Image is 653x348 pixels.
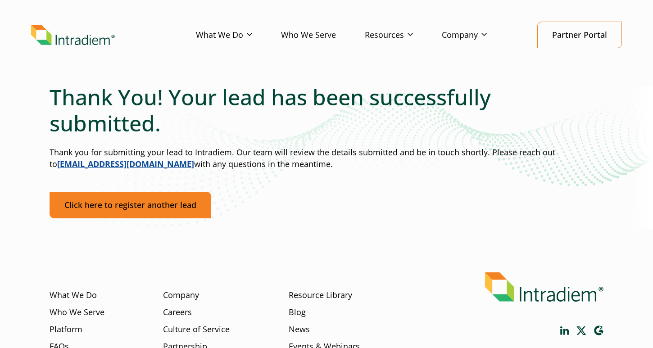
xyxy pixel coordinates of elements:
[289,324,310,335] a: News
[50,147,603,170] p: Thank you for submitting your lead to Intradiem. Our team will review the details submitted and b...
[50,84,603,136] h2: Thank You! Your lead has been successfully submitted.
[442,22,516,48] a: Company
[50,324,82,335] a: Platform
[537,22,622,48] a: Partner Portal
[196,22,281,48] a: What We Do
[57,158,194,169] a: [EMAIL_ADDRESS][DOMAIN_NAME]
[485,272,603,302] img: Intradiem
[560,326,569,335] a: Link opens in a new window
[31,25,115,45] img: Intradiem
[50,192,211,218] a: Click here to register another lead
[50,307,104,318] a: Who We Serve
[289,307,306,318] a: Blog
[289,289,352,301] a: Resource Library
[50,289,97,301] a: What We Do
[163,289,199,301] a: Company
[576,326,586,335] a: Link opens in a new window
[31,25,196,45] a: Link to homepage of Intradiem
[281,22,365,48] a: Who We Serve
[163,324,230,335] a: Culture of Service
[365,22,442,48] a: Resources
[163,307,192,318] a: Careers
[594,325,603,336] a: Link opens in a new window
